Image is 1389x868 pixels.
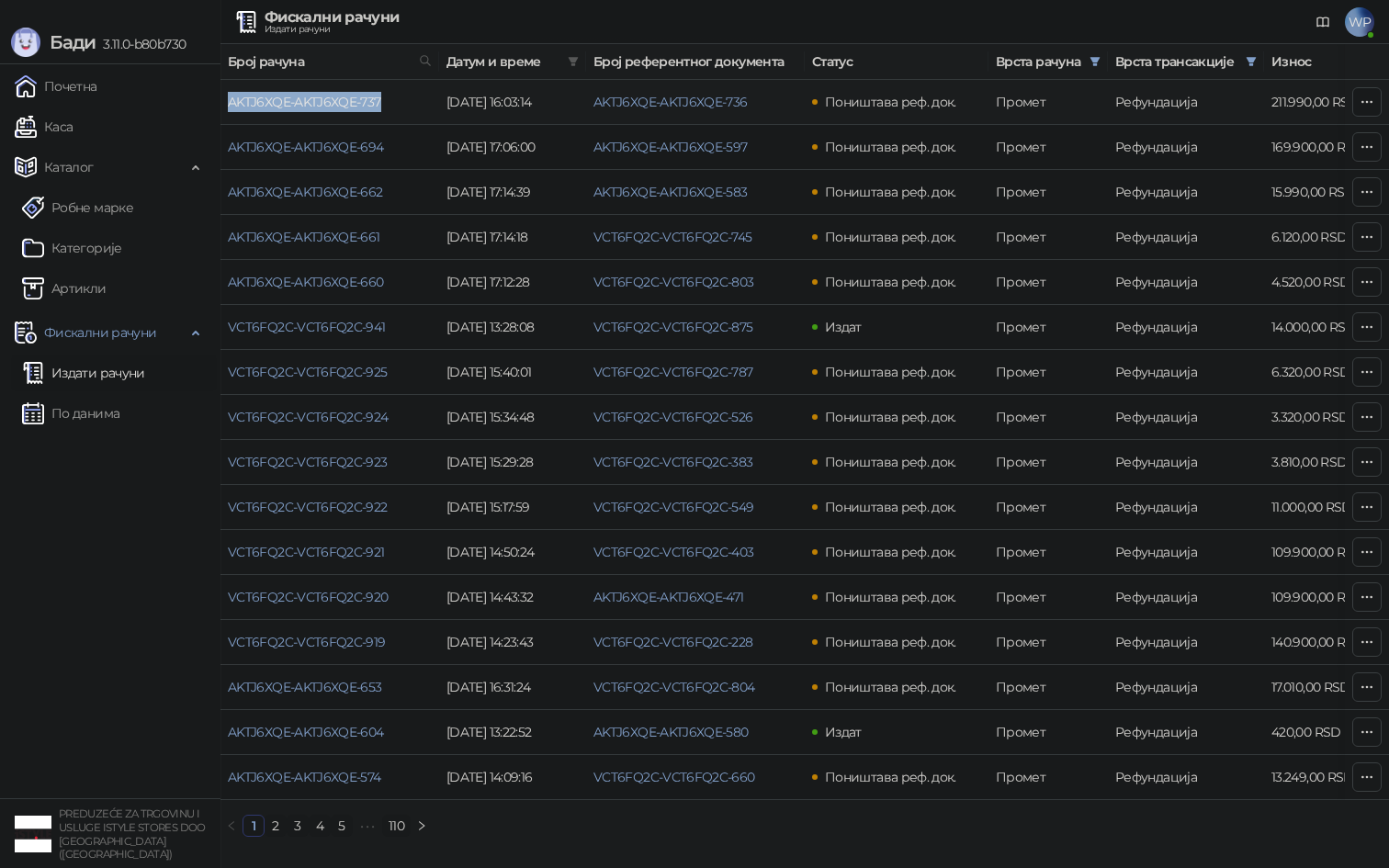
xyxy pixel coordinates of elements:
[220,350,439,395] td: VCT6FQ2C-VCT6FQ2C-925
[825,274,956,290] span: Поништава реф. док.
[220,530,439,575] td: VCT6FQ2C-VCT6FQ2C-921
[1086,48,1104,75] span: filter
[988,305,1108,350] td: Промет
[439,710,586,755] td: [DATE] 13:22:52
[1108,170,1264,215] td: Рефундација
[825,679,956,695] span: Поништава реф. док.
[310,816,330,836] a: 4
[220,80,439,125] td: AKTJ6XQE-AKTJ6XQE-737
[1108,755,1264,800] td: Рефундација
[228,634,386,650] a: VCT6FQ2C-VCT6FQ2C-919
[1108,350,1264,395] td: Рефундација
[825,589,956,605] span: Поништава реф. док.
[1242,48,1260,75] span: filter
[825,139,956,155] span: Поништава реф. док.
[1246,56,1257,67] span: filter
[382,815,411,837] li: 110
[228,94,381,110] a: AKTJ6XQE-AKTJ6XQE-737
[988,125,1108,170] td: Промет
[228,229,380,245] a: AKTJ6XQE-AKTJ6XQE-661
[825,364,956,380] span: Поништава реф. док.
[1345,7,1374,37] span: WP
[593,94,748,110] a: AKTJ6XQE-AKTJ6XQE-736
[228,139,384,155] a: AKTJ6XQE-AKTJ6XQE-694
[593,634,753,650] a: VCT6FQ2C-VCT6FQ2C-228
[439,665,586,710] td: [DATE] 16:31:24
[1108,80,1264,125] td: Рефундација
[1108,710,1264,755] td: Рефундација
[1108,395,1264,440] td: Рефундација
[228,364,388,380] a: VCT6FQ2C-VCT6FQ2C-925
[988,260,1108,305] td: Промет
[996,51,1082,72] span: Врста рачуна
[228,589,389,605] a: VCT6FQ2C-VCT6FQ2C-920
[1108,485,1264,530] td: Рефундација
[353,815,382,837] li: Следећих 5 Страна
[439,755,586,800] td: [DATE] 14:09:16
[825,184,956,200] span: Поништава реф. док.
[1108,305,1264,350] td: Рефундација
[825,634,956,650] span: Поништава реф. док.
[220,815,243,837] li: Претходна страна
[265,10,399,25] div: Фискални рачуни
[439,530,586,575] td: [DATE] 14:50:24
[332,816,352,836] a: 5
[439,125,586,170] td: [DATE] 17:06:00
[228,274,384,290] a: AKTJ6XQE-AKTJ6XQE-660
[243,815,265,837] li: 1
[593,274,754,290] a: VCT6FQ2C-VCT6FQ2C-803
[1108,530,1264,575] td: Рефундација
[1108,125,1264,170] td: Рефундација
[988,215,1108,260] td: Промет
[411,815,433,837] li: Следећа страна
[15,816,51,852] img: 64x64-companyLogo-77b92cf4-9946-4f36-9751-bf7bb5fd2c7d.png
[220,755,439,800] td: AKTJ6XQE-AKTJ6XQE-574
[1108,215,1264,260] td: Рефундација
[265,25,399,34] div: Издати рачуни
[220,485,439,530] td: VCT6FQ2C-VCT6FQ2C-922
[1108,440,1264,485] td: Рефундација
[439,485,586,530] td: [DATE] 15:17:59
[988,710,1108,755] td: Промет
[593,499,754,515] a: VCT6FQ2C-VCT6FQ2C-549
[805,44,988,80] th: Статус
[220,260,439,305] td: AKTJ6XQE-AKTJ6XQE-660
[22,230,122,266] a: Категорије
[44,149,94,186] span: Каталог
[586,44,805,80] th: Број референтног документа
[228,544,385,560] a: VCT6FQ2C-VCT6FQ2C-921
[383,816,410,836] a: 110
[988,350,1108,395] td: Промет
[446,51,560,72] span: Датум и време
[288,816,308,836] a: 3
[220,710,439,755] td: AKTJ6XQE-AKTJ6XQE-604
[593,724,749,740] a: AKTJ6XQE-AKTJ6XQE-580
[1108,260,1264,305] td: Рефундација
[825,454,956,470] span: Поништава реф. док.
[825,94,956,110] span: Поништава реф. док.
[593,409,753,425] a: VCT6FQ2C-VCT6FQ2C-526
[593,139,748,155] a: AKTJ6XQE-AKTJ6XQE-597
[228,679,382,695] a: AKTJ6XQE-AKTJ6XQE-653
[220,575,439,620] td: VCT6FQ2C-VCT6FQ2C-920
[439,575,586,620] td: [DATE] 14:43:32
[1090,56,1101,67] span: filter
[1108,620,1264,665] td: Рефундација
[988,170,1108,215] td: Промет
[439,80,586,125] td: [DATE] 16:03:14
[220,620,439,665] td: VCT6FQ2C-VCT6FQ2C-919
[353,815,382,837] span: •••
[568,56,579,67] span: filter
[593,544,754,560] a: VCT6FQ2C-VCT6FQ2C-403
[825,409,956,425] span: Поништава реф. док.
[287,815,309,837] li: 3
[593,184,748,200] a: AKTJ6XQE-AKTJ6XQE-583
[988,755,1108,800] td: Промет
[220,125,439,170] td: AKTJ6XQE-AKTJ6XQE-694
[228,409,389,425] a: VCT6FQ2C-VCT6FQ2C-924
[1108,44,1264,80] th: Врста трансакције
[593,364,753,380] a: VCT6FQ2C-VCT6FQ2C-787
[22,395,119,432] a: По данима
[228,454,388,470] a: VCT6FQ2C-VCT6FQ2C-923
[988,575,1108,620] td: Промет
